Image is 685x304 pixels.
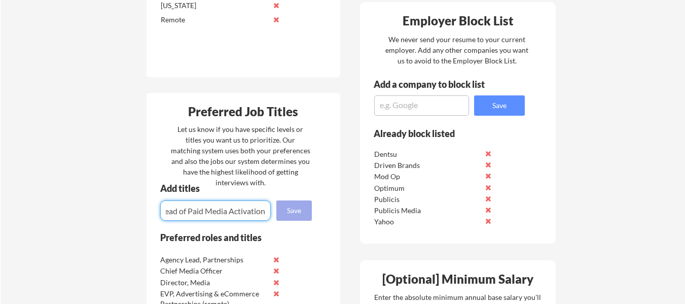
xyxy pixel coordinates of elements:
div: Publicis Media [374,206,481,216]
input: E.g. Senior Product Manager [160,200,271,221]
div: Publicis [374,194,481,205]
div: Director, Media [160,278,267,288]
button: Save [276,200,312,221]
div: Yahoo [374,217,481,227]
div: Dentsu [374,149,481,159]
div: Preferred roles and titles [160,233,298,242]
div: Optimum [374,183,481,193]
div: Already block listed [374,129,511,138]
div: Driven Brands [374,160,481,171]
div: [Optional] Minimum Salary [364,273,552,285]
div: Chief Media Officer [160,266,267,276]
div: Let us know if you have specific levels or titles you want us to prioritize. Our matching system ... [171,124,310,188]
div: Preferred Job Titles [149,106,338,118]
div: Employer Block List [364,15,553,27]
div: We never send your resume to your current employer. Add any other companies you want us to avoid ... [385,34,529,66]
div: Add a company to block list [374,80,500,89]
div: Agency Lead, Partnerships [160,255,267,265]
div: Remote [161,15,268,25]
button: Save [474,95,525,116]
div: Mod Op [374,172,481,182]
div: Add titles [160,184,303,193]
div: [US_STATE] [161,1,268,11]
